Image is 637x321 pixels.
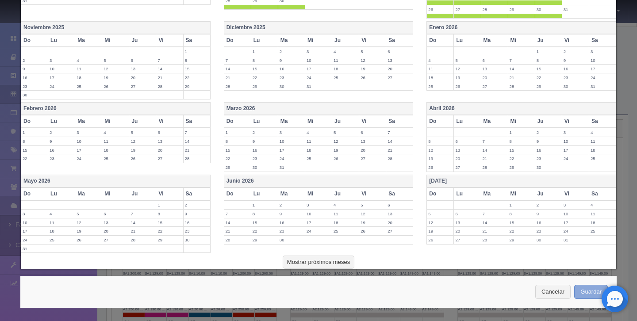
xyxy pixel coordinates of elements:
label: 18 [427,73,453,82]
label: 2 [562,47,589,56]
label: 27 [454,163,480,172]
label: 26 [129,154,156,163]
label: 25 [305,154,332,163]
label: 1 [251,47,278,56]
label: 9 [48,137,75,145]
label: 28 [508,82,535,91]
label: 20 [481,73,508,82]
label: 4 [332,47,359,56]
label: 16 [184,218,210,227]
label: 31 [21,245,48,253]
label: 4 [48,210,75,218]
label: 19 [75,227,102,235]
label: 15 [508,218,535,227]
label: 29 [251,82,278,91]
label: 15 [224,146,251,154]
label: 26 [427,236,453,244]
label: 9 [562,56,589,65]
label: 30 [535,163,562,172]
label: 11 [332,210,359,218]
label: 22 [251,73,278,82]
label: 10 [305,56,332,65]
label: 19 [129,146,156,154]
label: 13 [386,210,413,218]
label: 10 [75,137,102,145]
label: 28 [129,236,156,244]
label: 13 [481,65,508,73]
label: 8 [156,210,183,218]
label: 13 [156,137,183,145]
label: 24 [48,82,75,91]
label: 30 [278,236,305,244]
label: 22 [508,154,535,163]
label: 9 [278,56,305,65]
label: 3 [305,201,332,209]
label: 25 [589,227,616,235]
label: 16 [48,146,75,154]
label: 17 [562,146,589,154]
label: 18 [75,73,102,82]
label: 30 [562,82,589,91]
label: 12 [359,56,386,65]
label: 10 [562,137,589,145]
label: 17 [305,218,332,227]
label: 15 [251,65,278,73]
label: 13 [454,218,480,227]
th: Enero 2026 [427,21,616,34]
label: 28 [184,154,210,163]
label: 16 [278,218,305,227]
th: Do [21,34,48,47]
label: 24 [305,73,332,82]
label: 29 [251,236,278,244]
label: 21 [481,154,508,163]
label: 14 [481,146,508,154]
label: 2 [184,201,210,209]
label: 2 [278,201,305,209]
label: 3 [278,128,305,137]
th: Diciembre 2025 [224,21,413,34]
label: 29 [184,82,210,91]
label: 3 [21,210,48,218]
th: Mi [305,34,332,47]
label: 11 [427,65,453,73]
label: 8 [508,137,535,145]
label: 12 [454,65,480,73]
label: 19 [359,218,386,227]
label: 30 [251,163,278,172]
label: 1 [21,128,48,137]
label: 3 [75,128,102,137]
label: 9 [535,137,562,145]
label: 18 [332,65,359,73]
label: 7 [481,137,508,145]
label: 31 [562,5,589,14]
label: 30 [184,236,210,244]
label: 27 [359,154,386,163]
label: 1 [251,201,278,209]
label: 5 [359,47,386,56]
label: 20 [386,65,413,73]
label: 17 [305,65,332,73]
label: 5 [75,210,102,218]
label: 15 [535,65,562,73]
label: 13 [386,56,413,65]
label: 11 [102,137,129,145]
label: 10 [48,65,75,73]
label: 3 [562,201,589,209]
label: 21 [508,73,535,82]
label: 16 [21,73,48,82]
label: 11 [332,56,359,65]
th: Lu [48,34,75,47]
label: 3 [589,47,616,56]
label: 22 [156,227,183,235]
label: 17 [278,146,305,154]
label: 20 [386,218,413,227]
label: 15 [156,218,183,227]
label: 26 [427,163,453,172]
label: 4 [332,201,359,209]
label: 9 [184,210,210,218]
label: 12 [129,137,156,145]
label: 30 [535,236,562,244]
label: 5 [129,128,156,137]
label: 28 [224,236,251,244]
label: 11 [48,218,75,227]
